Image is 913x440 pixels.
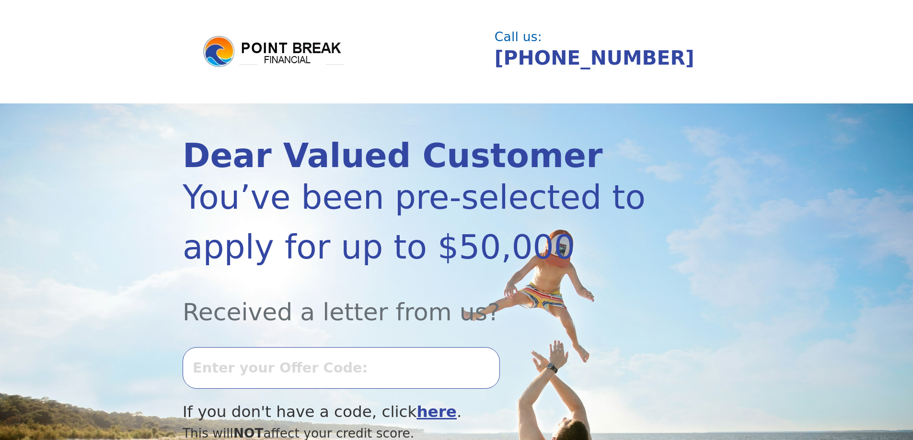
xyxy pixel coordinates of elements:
div: You’ve been pre-selected to apply for up to $50,000 [183,172,648,272]
div: Dear Valued Customer [183,139,648,172]
div: Received a letter from us? [183,272,648,330]
div: Call us: [495,31,723,43]
img: logo.png [202,34,346,69]
a: [PHONE_NUMBER] [495,46,694,69]
a: here [416,403,457,421]
div: If you don't have a code, click . [183,400,648,424]
input: Enter your Offer Code: [183,347,500,388]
